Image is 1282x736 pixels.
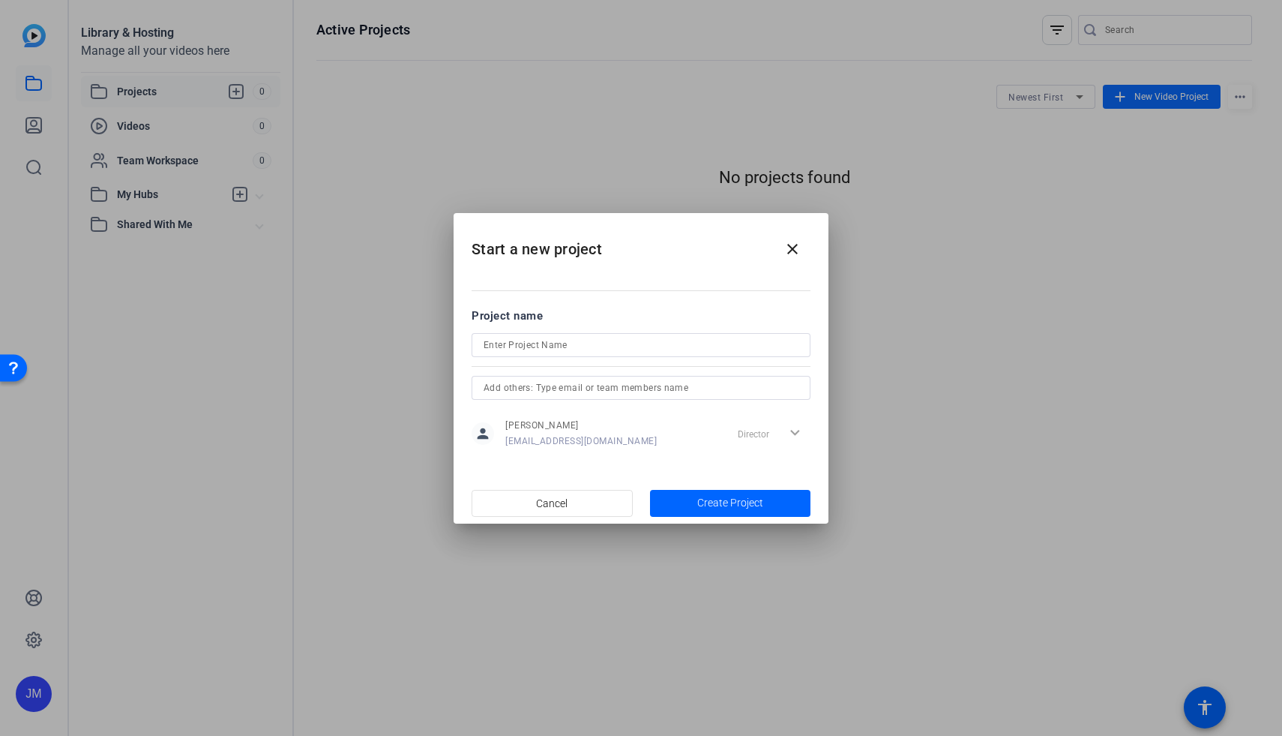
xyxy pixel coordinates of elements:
[697,495,763,511] span: Create Project
[484,336,798,354] input: Enter Project Name
[505,419,657,431] span: [PERSON_NAME]
[484,379,798,397] input: Add others: Type email or team members name
[505,435,657,447] span: [EMAIL_ADDRESS][DOMAIN_NAME]
[454,213,828,274] h2: Start a new project
[472,422,494,445] mat-icon: person
[472,490,633,517] button: Cancel
[536,489,568,518] span: Cancel
[472,308,810,324] div: Project name
[650,490,811,517] button: Create Project
[783,240,801,258] mat-icon: close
